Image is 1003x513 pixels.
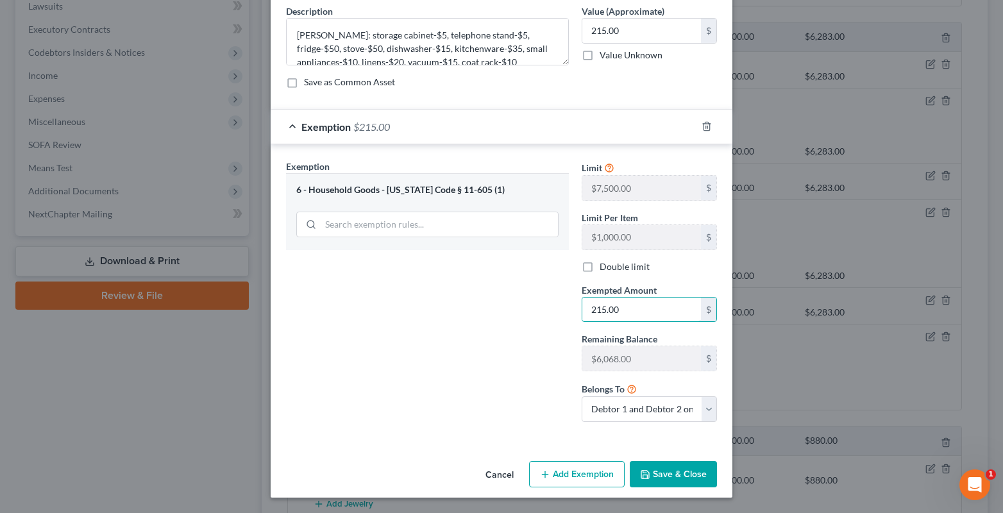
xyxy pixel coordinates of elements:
[582,298,701,322] input: 0.00
[353,121,390,133] span: $215.00
[582,383,625,394] span: Belongs To
[582,19,701,43] input: 0.00
[701,176,716,200] div: $
[321,212,558,237] input: Search exemption rules...
[600,49,662,62] label: Value Unknown
[701,225,716,249] div: $
[582,162,602,173] span: Limit
[286,161,330,172] span: Exemption
[959,469,990,500] iframe: Intercom live chat
[304,76,395,88] label: Save as Common Asset
[986,469,996,480] span: 1
[582,285,657,296] span: Exempted Amount
[301,121,351,133] span: Exemption
[701,346,716,371] div: $
[286,6,333,17] span: Description
[582,346,701,371] input: --
[582,211,638,224] label: Limit Per Item
[582,225,701,249] input: --
[582,332,657,346] label: Remaining Balance
[475,462,524,488] button: Cancel
[582,4,664,18] label: Value (Approximate)
[701,298,716,322] div: $
[630,461,717,488] button: Save & Close
[529,461,625,488] button: Add Exemption
[296,184,559,196] div: 6 - Household Goods - [US_STATE] Code § 11-605 (1)
[600,260,650,273] label: Double limit
[701,19,716,43] div: $
[582,176,701,200] input: --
